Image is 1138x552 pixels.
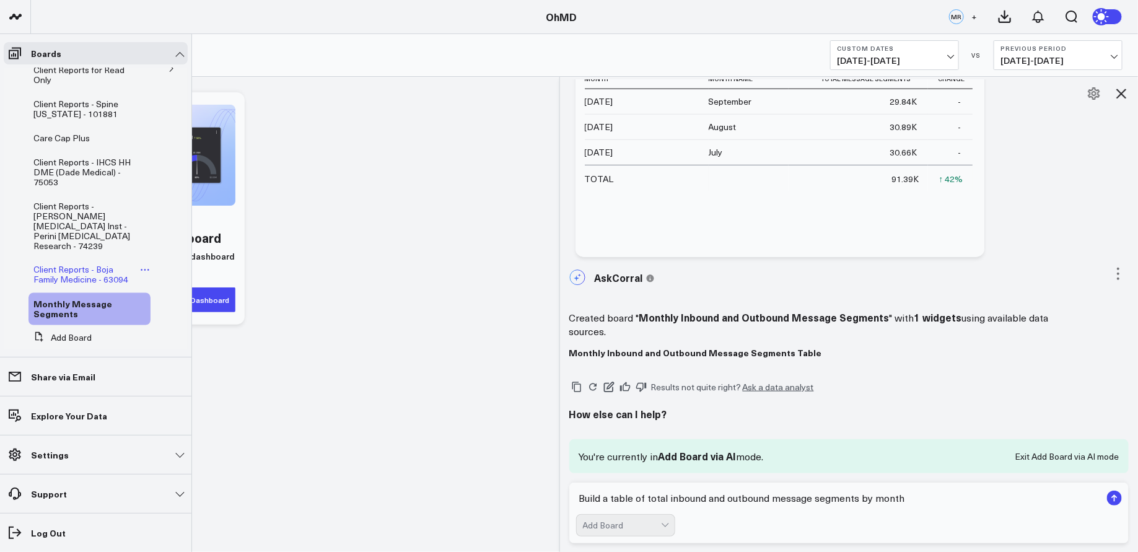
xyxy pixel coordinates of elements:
[891,173,919,185] div: 91.39K
[579,449,764,463] p: You're currently in mode.
[546,10,577,24] a: OhMD
[709,95,752,108] div: September
[569,380,584,395] button: Copy
[585,173,614,185] div: TOTAL
[972,12,978,21] span: +
[33,156,131,188] span: Client Reports - IHCS HH DME (Dade Medical) - 75053
[33,265,139,285] a: Client Reports - Boja Family Medicine - 63094
[583,520,661,530] div: Add Board
[569,346,822,359] b: Monthly Inbound and Outbound Message Segments Table
[958,95,961,108] div: -
[33,132,90,144] span: Care Cap Plus
[949,9,964,24] div: MR
[967,9,982,24] button: +
[958,121,961,133] div: -
[33,201,141,251] a: Client Reports - [PERSON_NAME] [MEDICAL_DATA] Inst - Perini [MEDICAL_DATA] Research - 74239
[1000,45,1116,52] b: Previous Period
[33,157,141,187] a: Client Reports - IHCS HH DME (Dade Medical) - 75053
[33,264,128,286] span: Client Reports - Boja Family Medicine - 63094
[890,121,917,133] div: 30.89K
[31,489,67,499] p: Support
[569,407,1129,421] h2: How else can I help?
[709,121,737,133] div: August
[890,95,917,108] div: 29.84K
[585,121,613,133] div: [DATE]
[31,528,66,538] p: Log Out
[585,95,613,108] div: [DATE]
[994,40,1123,70] button: Previous Period[DATE]-[DATE]
[837,56,952,66] span: [DATE] - [DATE]
[31,411,107,421] p: Explore Your Data
[1015,452,1119,461] button: Exit Add Board via AI mode
[33,65,134,85] a: Client Reports for Read Only
[33,200,130,252] span: Client Reports - [PERSON_NAME] [MEDICAL_DATA] Inst - Perini [MEDICAL_DATA] Research - 74239
[569,310,1065,338] p: Created board " " with using available data sources.
[33,133,90,143] a: Care Cap Plus
[890,146,917,159] div: 30.66K
[958,146,961,159] div: -
[709,146,723,159] div: July
[33,98,118,120] span: Client Reports - Spine [US_STATE] - 101881
[33,299,136,319] a: Monthly Message Segments
[914,310,962,324] strong: 1 widgets
[659,449,737,463] span: Add Board via AI
[149,287,235,312] button: Generate Dashboard
[28,327,92,349] button: Add Board
[33,298,112,320] span: Monthly Message Segments
[743,383,814,392] a: Ask a data analyst
[31,450,69,460] p: Settings
[830,40,959,70] button: Custom Dates[DATE]-[DATE]
[965,51,987,59] div: VS
[4,522,188,544] a: Log Out
[33,64,125,85] span: Client Reports for Read Only
[651,381,742,393] span: Results not quite right?
[639,310,890,324] strong: Monthly Inbound and Outbound Message Segments
[837,45,952,52] b: Custom Dates
[595,271,643,284] span: AskCorral
[585,146,613,159] div: [DATE]
[31,48,61,58] p: Boards
[939,173,963,185] div: ↑ 42%
[31,372,95,382] p: Share via Email
[1000,56,1116,66] span: [DATE] - [DATE]
[33,99,139,119] a: Client Reports - Spine [US_STATE] - 101881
